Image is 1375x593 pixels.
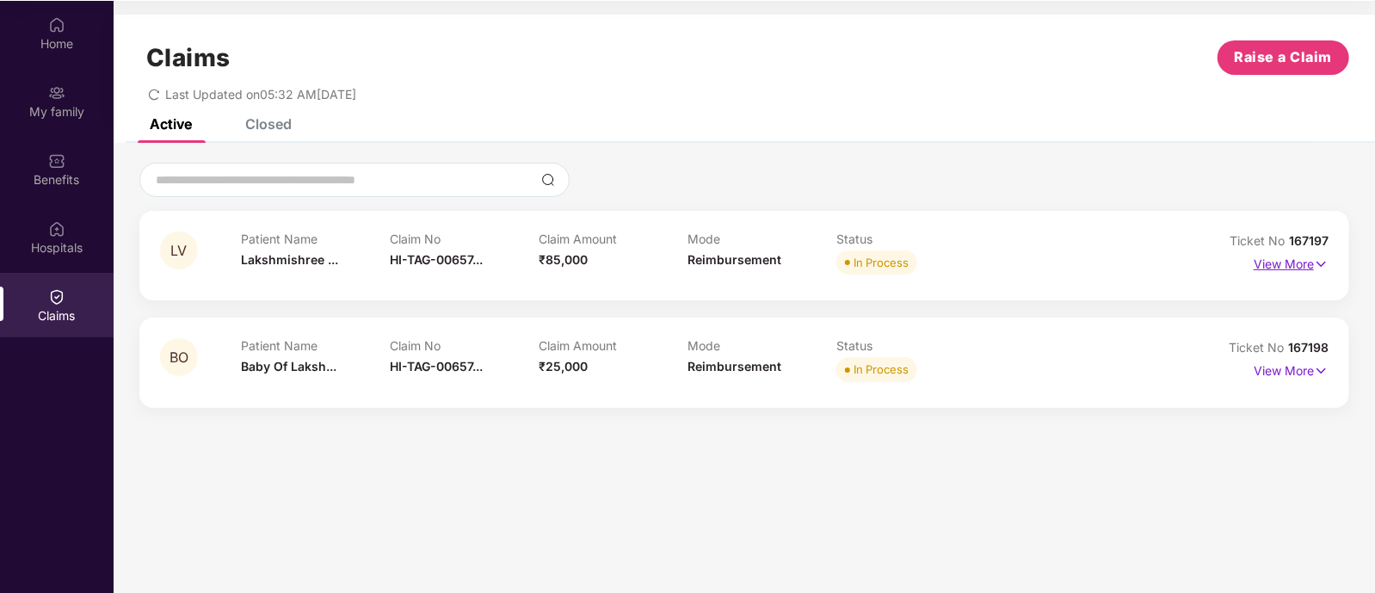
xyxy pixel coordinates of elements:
p: View More [1254,250,1329,274]
div: In Process [854,361,909,378]
img: svg+xml;base64,PHN2ZyBpZD0iSG9zcGl0YWxzIiB4bWxucz0iaHR0cDovL3d3dy53My5vcmcvMjAwMC9zdmciIHdpZHRoPS... [48,220,65,238]
p: Claim No [390,338,539,353]
span: BO [170,350,188,365]
img: svg+xml;base64,PHN2ZyB3aWR0aD0iMjAiIGhlaWdodD0iMjAiIHZpZXdCb3g9IjAgMCAyMCAyMCIgZmlsbD0ibm9uZSIgeG... [48,84,65,102]
span: ₹25,000 [539,359,588,374]
span: Ticket No [1230,233,1289,248]
span: HI-TAG-00657... [390,359,483,374]
span: Raise a Claim [1235,46,1333,68]
p: Patient Name [241,232,390,246]
p: Status [836,338,985,353]
p: Patient Name [241,338,390,353]
img: svg+xml;base64,PHN2ZyBpZD0iQmVuZWZpdHMiIHhtbG5zPSJodHRwOi8vd3d3LnczLm9yZy8yMDAwL3N2ZyIgd2lkdGg9Ij... [48,152,65,170]
button: Raise a Claim [1218,40,1349,75]
p: Claim Amount [539,232,687,246]
span: redo [148,87,160,102]
img: svg+xml;base64,PHN2ZyBpZD0iU2VhcmNoLTMyeDMyIiB4bWxucz0iaHR0cDovL3d3dy53My5vcmcvMjAwMC9zdmciIHdpZH... [541,173,555,187]
span: ₹85,000 [539,252,588,267]
span: 167198 [1288,340,1329,355]
span: Lakshmishree ... [241,252,338,267]
h1: Claims [146,43,231,72]
div: Closed [245,115,292,133]
div: In Process [854,254,909,271]
p: Status [836,232,985,246]
div: Active [150,115,192,133]
span: HI-TAG-00657... [390,252,483,267]
span: Last Updated on 05:32 AM[DATE] [165,87,356,102]
span: LV [171,244,188,258]
img: svg+xml;base64,PHN2ZyBpZD0iQ2xhaW0iIHhtbG5zPSJodHRwOi8vd3d3LnczLm9yZy8yMDAwL3N2ZyIgd2lkdGg9IjIwIi... [48,288,65,306]
img: svg+xml;base64,PHN2ZyB4bWxucz0iaHR0cDovL3d3dy53My5vcmcvMjAwMC9zdmciIHdpZHRoPSIxNyIgaGVpZ2h0PSIxNy... [1314,361,1329,380]
p: View More [1254,357,1329,380]
p: Mode [687,232,836,246]
span: Ticket No [1229,340,1288,355]
span: Baby Of Laksh... [241,359,336,374]
p: Claim Amount [539,338,687,353]
p: Claim No [390,232,539,246]
img: svg+xml;base64,PHN2ZyBpZD0iSG9tZSIgeG1sbnM9Imh0dHA6Ly93d3cudzMub3JnLzIwMDAvc3ZnIiB3aWR0aD0iMjAiIG... [48,16,65,34]
span: Reimbursement [687,252,781,267]
span: Reimbursement [687,359,781,374]
p: Mode [687,338,836,353]
img: svg+xml;base64,PHN2ZyB4bWxucz0iaHR0cDovL3d3dy53My5vcmcvMjAwMC9zdmciIHdpZHRoPSIxNyIgaGVpZ2h0PSIxNy... [1314,255,1329,274]
span: 167197 [1289,233,1329,248]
